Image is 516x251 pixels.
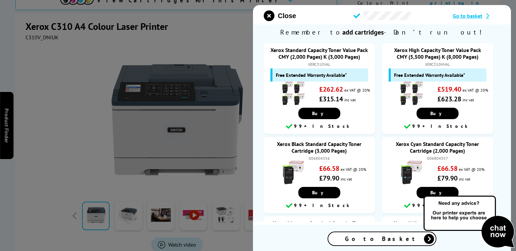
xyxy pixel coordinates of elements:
span: Buy [430,110,445,116]
b: add cartridges [342,28,384,37]
span: ex VAT @ 20% [463,88,488,93]
strong: £66.58 [437,164,458,173]
div: XERC310HVAL [389,62,486,67]
span: ex VAT @ 20% [344,88,370,93]
span: Close [278,12,296,20]
div: 99+ In Stock [267,122,372,131]
strong: £79.90 [319,174,339,183]
img: Xerox Black Standard Capacity Toner Cartridge (3,000 Pages) [282,161,305,184]
img: Xerox Standard Capacity Toner Value Pack CMY (2,000 Pages) K (3,000 Pages) [282,82,305,105]
strong: £79.90 [437,174,458,183]
span: inc vat [341,177,352,182]
span: ex VAT @ 20% [341,167,366,172]
span: inc vat [459,177,470,182]
span: inc vat [463,97,474,102]
a: Xerox Magenta Standard Capacity Toner Cartridge (2,000 Pages) [273,220,365,233]
div: 99+ In Stock [385,202,490,210]
strong: £66.58 [319,164,339,173]
span: Free Extended Warranty Available* [394,72,465,78]
div: 006R04356 [270,156,368,161]
span: Buy [430,190,445,196]
span: inc vat [344,97,356,102]
span: Free Extended Warranty Available* [276,72,347,78]
span: ex VAT @ 20% [459,167,484,172]
span: Go to Basket [345,235,419,243]
strong: £315.14 [319,95,343,103]
span: Buy [312,110,327,116]
span: Remember to - Don’t run out! [253,24,511,40]
a: Xerox Standard Capacity Toner Value Pack CMY (2,000 Pages) K (3,000 Pages) [270,47,368,60]
strong: £623.28 [437,95,461,103]
span: Buy [312,190,327,196]
a: Xerox Black Standard Capacity Toner Cartridge (3,000 Pages) [277,141,361,154]
button: close modal [264,10,296,21]
div: 99+ In Stock [385,122,490,131]
img: Xerox High Capacity Toner Value Pack CMY (5,500 Pages) K (8,000 Pages) [400,82,423,105]
strong: £262.62 [319,85,343,94]
img: Xerox Cyan Standard Capacity Toner Cartridge (2,000 Pages) [400,161,423,184]
div: 006R04357 [389,156,486,161]
span: Go to basket [453,12,482,19]
div: 99+ In Stock [267,202,372,210]
strong: £519.40 [437,85,461,94]
div: XERC310VAL [270,62,368,67]
img: Open Live Chat window [422,195,516,250]
a: Go to basket [453,12,500,19]
a: Go to Basket [328,232,436,246]
a: Xerox Yellow Standard Capacity Toner Cartridge (2,000 Pages) [394,220,481,233]
a: Xerox High Capacity Toner Value Pack CMY (5,500 Pages) K (8,000 Pages) [394,47,481,60]
a: Xerox Cyan Standard Capacity Toner Cartridge (2,000 Pages) [396,141,479,154]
